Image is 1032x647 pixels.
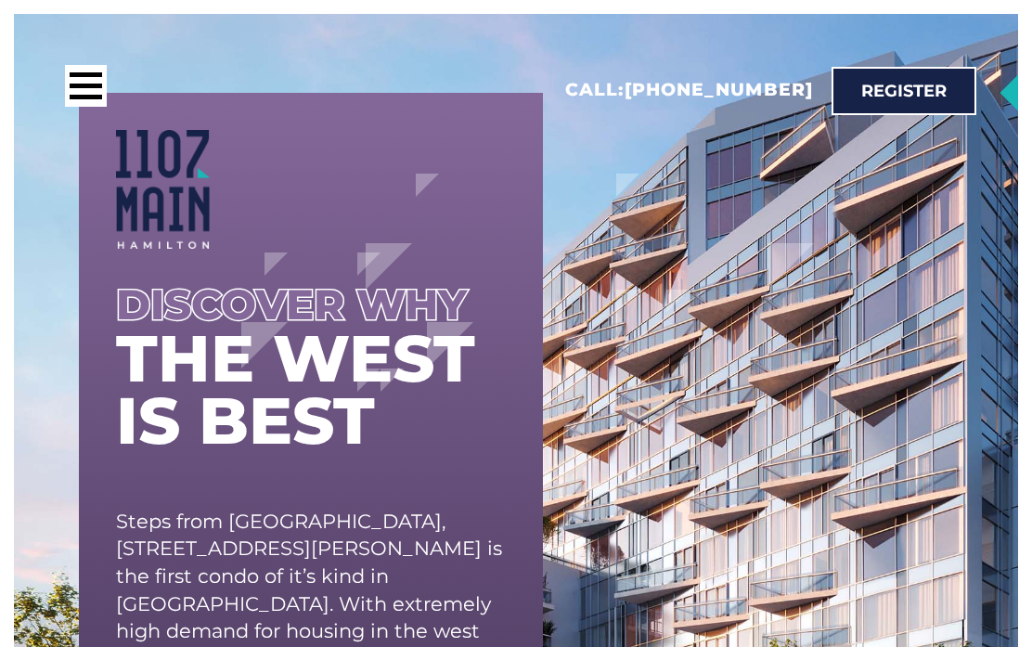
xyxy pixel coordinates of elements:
a: [PHONE_NUMBER] [625,79,813,100]
div: Discover why [116,286,506,324]
a: Register [832,67,976,115]
span: Register [861,83,947,99]
h1: the west is best [116,328,506,452]
h2: Call: [565,79,813,102]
